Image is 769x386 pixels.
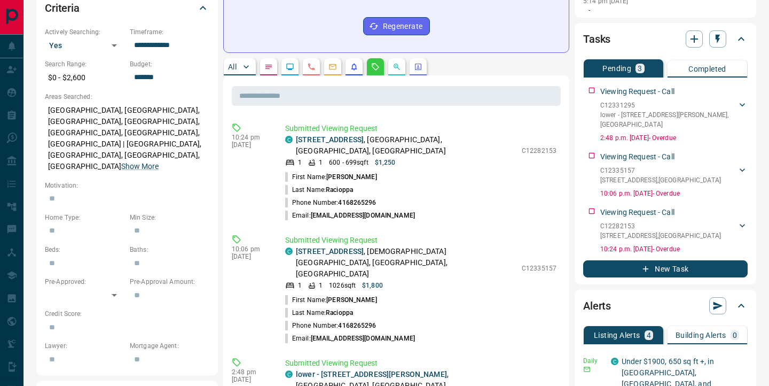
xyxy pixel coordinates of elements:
[307,63,316,71] svg: Calls
[600,175,721,185] p: [STREET_ADDRESS] , [GEOGRAPHIC_DATA]
[285,235,556,246] p: Submitted Viewing Request
[600,151,674,163] p: Viewing Request - Call
[638,65,642,72] p: 3
[326,173,376,181] span: [PERSON_NAME]
[285,321,376,330] p: Phone Number:
[326,309,353,316] span: Racioppa
[583,260,748,277] button: New Task
[285,295,377,305] p: First Name:
[232,253,269,260] p: [DATE]
[522,146,556,156] p: C12282153
[414,63,422,71] svg: Agent Actions
[130,277,209,287] p: Pre-Approval Amount:
[647,331,651,339] p: 4
[45,92,209,102] p: Areas Searched:
[296,370,447,379] a: lower - [STREET_ADDRESS][PERSON_NAME]
[600,110,737,129] p: lower - [STREET_ADDRESS][PERSON_NAME] , [GEOGRAPHIC_DATA]
[296,134,516,157] p: , [GEOGRAPHIC_DATA], [GEOGRAPHIC_DATA], [GEOGRAPHIC_DATA]
[319,281,323,290] p: 1
[371,63,380,71] svg: Requests
[285,172,377,182] p: First Name:
[285,334,415,343] p: Email:
[286,63,294,71] svg: Lead Browsing Activity
[232,376,269,383] p: [DATE]
[326,186,353,194] span: Racioppa
[228,63,237,71] p: All
[522,264,556,273] p: C12335157
[45,27,124,37] p: Actively Searching:
[362,281,383,290] p: $1,800
[326,296,376,304] span: [PERSON_NAME]
[676,331,726,339] p: Building Alerts
[285,248,293,255] div: condos.ca
[45,102,209,175] p: [GEOGRAPHIC_DATA], [GEOGRAPHIC_DATA], [GEOGRAPHIC_DATA], [GEOGRAPHIC_DATA], [GEOGRAPHIC_DATA], [G...
[583,8,748,19] p: gfu
[45,59,124,69] p: Search Range:
[130,27,209,37] p: Timeframe:
[285,123,556,134] p: Submitted Viewing Request
[285,198,376,207] p: Phone Number:
[232,368,269,376] p: 2:48 pm
[311,335,415,342] span: [EMAIL_ADDRESS][DOMAIN_NAME]
[45,213,124,222] p: Home Type:
[296,135,364,144] a: [STREET_ADDRESS]
[600,166,721,175] p: C12335157
[600,86,674,97] p: Viewing Request - Call
[296,246,516,280] p: , [DEMOGRAPHIC_DATA][GEOGRAPHIC_DATA], [GEOGRAPHIC_DATA], [GEOGRAPHIC_DATA]
[583,26,748,52] div: Tasks
[264,63,273,71] svg: Notes
[600,207,674,218] p: Viewing Request - Call
[338,199,376,206] span: 4168265296
[350,63,358,71] svg: Listing Alerts
[45,277,124,287] p: Pre-Approved:
[329,281,356,290] p: 1026 sqft
[338,322,376,329] span: 4168265296
[232,245,269,253] p: 10:06 pm
[232,134,269,141] p: 10:24 pm
[688,65,726,73] p: Completed
[393,63,401,71] svg: Opportunities
[130,245,209,254] p: Baths:
[45,341,124,351] p: Lawyer:
[600,164,748,187] div: C12335157[STREET_ADDRESS],[GEOGRAPHIC_DATA]
[600,101,737,110] p: C12331295
[130,341,209,351] p: Mortgage Agent:
[600,244,748,254] p: 10:24 p.m. [DATE] - Overdue
[45,245,124,254] p: Beds:
[319,158,323,167] p: 1
[600,98,748,132] div: C12331295lower - [STREET_ADDRESS][PERSON_NAME],[GEOGRAPHIC_DATA]
[45,181,209,190] p: Motivation:
[285,358,556,369] p: Submitted Viewing Request
[45,37,124,54] div: Yes
[600,189,748,198] p: 10:06 p.m. [DATE] - Overdue
[329,158,368,167] p: 600 - 699 sqft
[45,69,124,87] p: $0 - $2,600
[602,65,631,72] p: Pending
[298,158,302,167] p: 1
[583,366,591,373] svg: Email
[583,356,605,366] p: Daily
[583,30,610,48] h2: Tasks
[733,331,737,339] p: 0
[130,59,209,69] p: Budget:
[296,247,364,256] a: [STREET_ADDRESS]
[285,370,293,378] div: condos.ca
[600,231,721,241] p: [STREET_ADDRESS] , [GEOGRAPHIC_DATA]
[285,211,415,220] p: Email:
[121,161,159,172] button: Show More
[363,17,430,35] button: Regenerate
[232,141,269,149] p: [DATE]
[311,212,415,219] span: [EMAIL_ADDRESS][DOMAIN_NAME]
[285,185,353,195] p: Last Name:
[600,219,748,243] div: C12282153[STREET_ADDRESS],[GEOGRAPHIC_DATA]
[600,221,721,231] p: C12282153
[583,297,611,314] h2: Alerts
[375,158,396,167] p: $1,250
[285,136,293,143] div: condos.ca
[611,358,618,365] div: condos.ca
[130,213,209,222] p: Min Size:
[298,281,302,290] p: 1
[328,63,337,71] svg: Emails
[600,133,748,143] p: 2:48 p.m. [DATE] - Overdue
[45,309,209,319] p: Credit Score:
